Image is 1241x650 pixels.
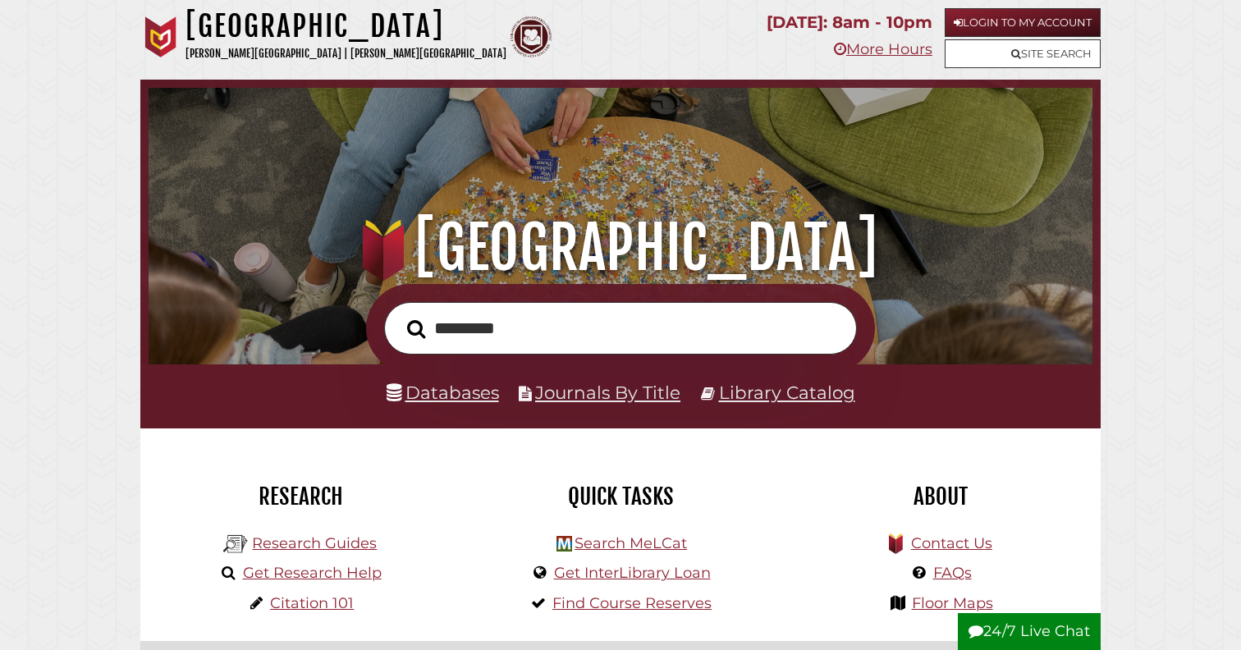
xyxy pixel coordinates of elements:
img: Hekman Library Logo [556,536,572,552]
a: Get InterLibrary Loan [554,564,711,582]
a: Get Research Help [243,564,382,582]
a: More Hours [834,40,932,58]
a: Contact Us [911,534,992,552]
a: Citation 101 [270,594,354,612]
h2: Quick Tasks [473,483,768,510]
p: [PERSON_NAME][GEOGRAPHIC_DATA] | [PERSON_NAME][GEOGRAPHIC_DATA] [185,44,506,63]
img: Calvin University [140,16,181,57]
a: Search MeLCat [575,534,687,552]
i: Search [407,318,425,338]
a: Floor Maps [912,594,993,612]
h1: [GEOGRAPHIC_DATA] [167,212,1074,284]
p: [DATE]: 8am - 10pm [767,8,932,37]
a: Library Catalog [719,382,855,403]
h1: [GEOGRAPHIC_DATA] [185,8,506,44]
a: Login to My Account [945,8,1101,37]
h2: About [793,483,1088,510]
img: Calvin Theological Seminary [511,16,552,57]
a: Site Search [945,39,1101,68]
a: Databases [387,382,499,403]
button: Search [399,315,433,344]
a: Journals By Title [535,382,680,403]
h2: Research [153,483,448,510]
a: FAQs [933,564,972,582]
img: Hekman Library Logo [223,532,248,556]
a: Find Course Reserves [552,594,712,612]
a: Research Guides [252,534,377,552]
